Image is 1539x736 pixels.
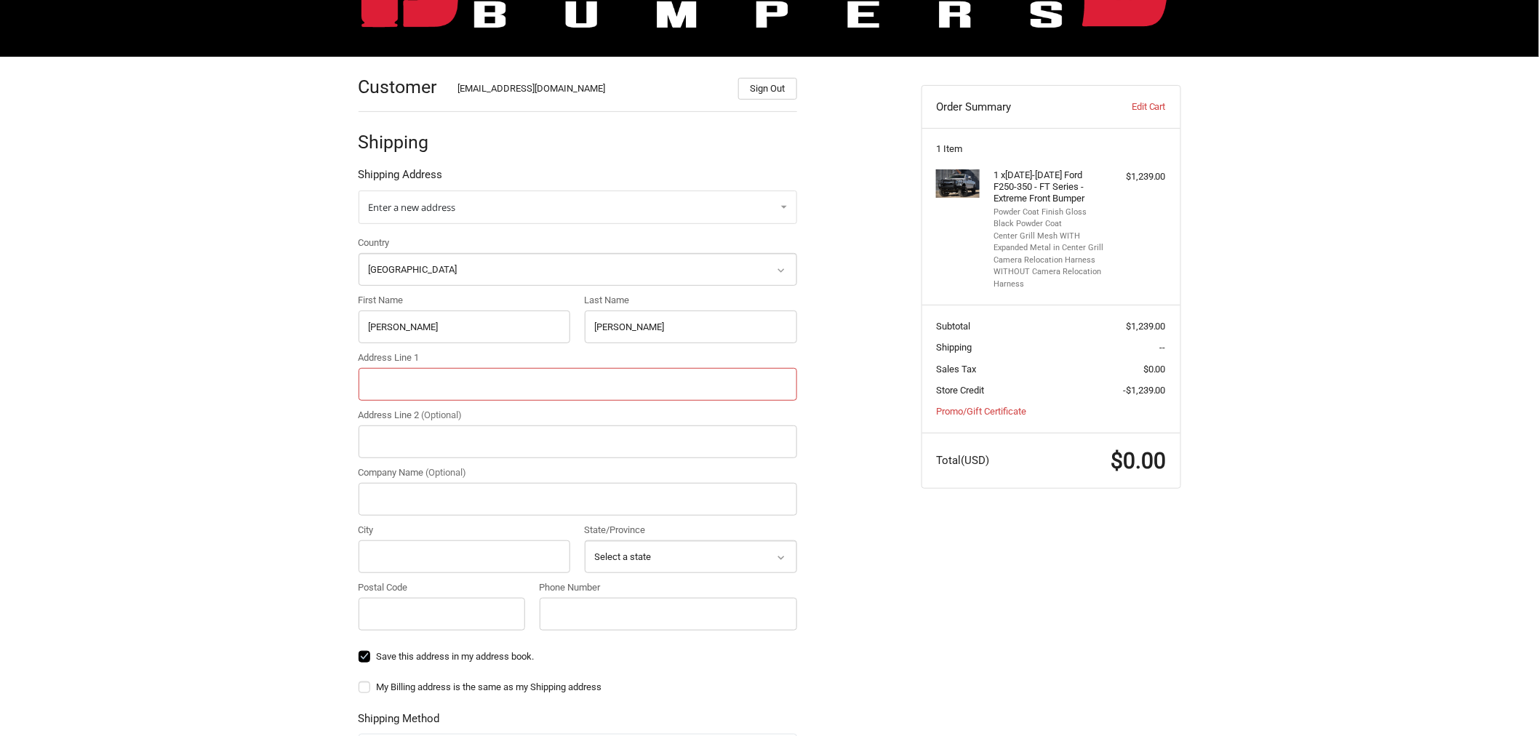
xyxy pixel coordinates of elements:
span: -- [1160,342,1166,353]
a: Promo/Gift Certificate [936,406,1026,417]
span: Sales Tax [936,364,976,375]
h2: Customer [359,76,444,98]
label: Phone Number [540,580,797,595]
small: (Optional) [422,409,463,420]
label: Save this address in my address book. [359,651,797,663]
span: Subtotal [936,321,970,332]
h4: 1 x [DATE]-[DATE] Ford F250-350 - FT Series - Extreme Front Bumper [994,169,1105,205]
h2: Shipping [359,131,444,153]
span: Store Credit [936,385,984,396]
div: [EMAIL_ADDRESS][DOMAIN_NAME] [457,81,724,100]
label: Address Line 2 [359,408,797,423]
span: Enter a new address [369,201,456,214]
legend: Shipping Method [359,711,440,734]
span: $0.00 [1143,364,1166,375]
li: Camera Relocation Harness WITHOUT Camera Relocation Harness [994,255,1105,291]
span: Shipping [936,342,972,353]
label: City [359,523,571,537]
label: Company Name [359,465,797,480]
button: Sign Out [738,78,797,100]
h3: 1 Item [936,143,1166,155]
label: First Name [359,293,571,308]
label: Address Line 1 [359,351,797,365]
span: $1,239.00 [1126,321,1166,332]
span: -$1,239.00 [1123,385,1166,396]
li: Center Grill Mesh WITH Expanded Metal in Center Grill [994,231,1105,255]
legend: Shipping Address [359,167,443,190]
label: State/Province [585,523,797,537]
label: Country [359,236,797,250]
a: Enter or select a different address [359,191,797,224]
a: Edit Cart [1094,100,1166,114]
label: Last Name [585,293,797,308]
h3: Order Summary [936,100,1094,114]
label: My Billing address is the same as my Shipping address [359,681,797,693]
small: (Optional) [426,467,467,478]
span: $0.00 [1111,448,1166,473]
iframe: Chat Widget [1466,666,1539,736]
span: Total (USD) [936,454,989,467]
div: $1,239.00 [1108,169,1166,184]
li: Powder Coat Finish Gloss Black Powder Coat [994,207,1105,231]
label: Postal Code [359,580,526,595]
